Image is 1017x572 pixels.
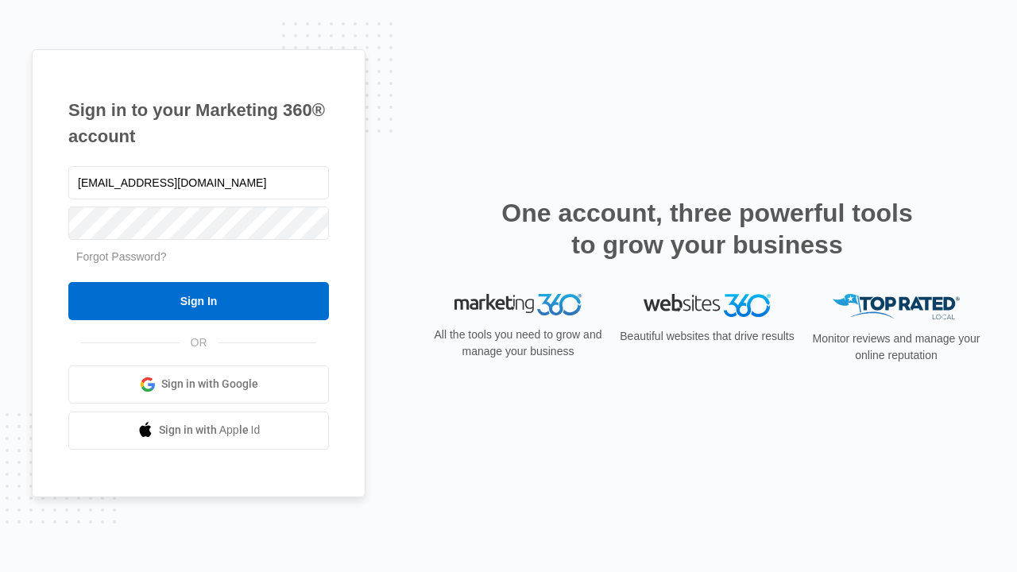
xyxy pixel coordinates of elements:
[429,327,607,360] p: All the tools you need to grow and manage your business
[68,97,329,149] h1: Sign in to your Marketing 360® account
[180,334,218,351] span: OR
[68,365,329,404] a: Sign in with Google
[68,282,329,320] input: Sign In
[68,166,329,199] input: Email
[76,250,167,263] a: Forgot Password?
[161,376,258,392] span: Sign in with Google
[454,294,582,316] img: Marketing 360
[618,328,796,345] p: Beautiful websites that drive results
[833,294,960,320] img: Top Rated Local
[68,412,329,450] a: Sign in with Apple Id
[159,422,261,439] span: Sign in with Apple Id
[807,330,985,364] p: Monitor reviews and manage your online reputation
[644,294,771,317] img: Websites 360
[497,197,918,261] h2: One account, three powerful tools to grow your business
